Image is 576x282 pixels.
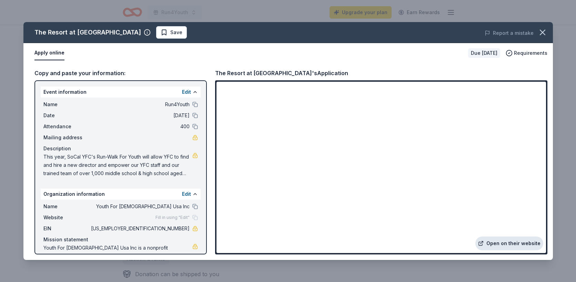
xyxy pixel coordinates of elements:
[34,46,64,60] button: Apply online
[155,215,190,220] span: Fill in using "Edit"
[43,122,90,131] span: Attendance
[41,87,201,98] div: Event information
[43,224,90,233] span: EIN
[90,100,190,109] span: Run4Youth
[215,69,348,78] div: The Resort at [GEOGRAPHIC_DATA]'s Application
[41,189,201,200] div: Organization information
[43,144,198,153] div: Description
[475,236,543,250] a: Open on their website
[182,190,191,198] button: Edit
[34,27,141,38] div: The Resort at [GEOGRAPHIC_DATA]
[43,153,192,178] span: This year, SoCal YFC's Run-Walk For Youth will allow YFC to find and hire a new director and empo...
[43,133,90,142] span: Mailing address
[90,122,190,131] span: 400
[43,235,198,244] div: Mission statement
[43,100,90,109] span: Name
[43,244,192,269] span: Youth For [DEMOGRAPHIC_DATA] Usa Inc is a nonprofit organization focused on youth development. It...
[170,28,182,37] span: Save
[485,29,534,37] button: Report a mistake
[90,111,190,120] span: [DATE]
[182,88,191,96] button: Edit
[43,213,90,222] span: Website
[90,202,190,211] span: Youth For [DEMOGRAPHIC_DATA] Usa Inc
[506,49,547,57] button: Requirements
[156,26,187,39] button: Save
[43,202,90,211] span: Name
[34,69,207,78] div: Copy and paste your information:
[43,111,90,120] span: Date
[90,224,190,233] span: [US_EMPLOYER_IDENTIFICATION_NUMBER]
[514,49,547,57] span: Requirements
[468,48,500,58] div: Due [DATE]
